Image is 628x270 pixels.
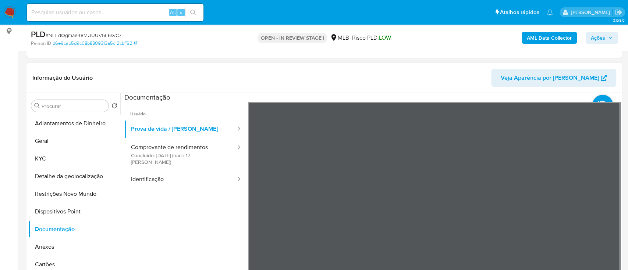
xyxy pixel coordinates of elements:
[501,69,599,87] span: Veja Aparência por [PERSON_NAME]
[586,32,618,44] button: Ações
[180,9,182,16] span: s
[27,8,203,17] input: Pesquise usuários ou casos...
[500,8,539,16] span: Atalhos rápidos
[34,103,40,109] button: Procurar
[258,33,327,43] p: OPEN - IN REVIEW STAGE I
[613,17,624,23] span: 3.158.0
[591,32,605,44] span: Ações
[491,69,616,87] button: Veja Aparência por [PERSON_NAME]
[547,9,553,15] a: Notificações
[522,32,577,44] button: AML Data Collector
[32,74,93,82] h1: Informação do Usuário
[28,168,120,185] button: Detalhe da geolocalização
[615,8,622,16] a: Sair
[42,103,106,109] input: Procurar
[330,34,349,42] div: MLB
[28,185,120,203] button: Restrições Novo Mundo
[527,32,572,44] b: AML Data Collector
[28,220,120,238] button: Documentação
[379,33,391,42] span: LOW
[53,40,137,47] a: d6e9cab5d9c08b8809313a5c12cbff62
[352,34,391,42] span: Risco PLD:
[111,103,117,111] button: Retornar ao pedido padrão
[571,9,612,16] p: carlos.guerra@mercadopago.com.br
[28,150,120,168] button: KYC
[46,32,123,39] span: # NEEdOgmae48MUUUV5F6svC7i
[28,238,120,256] button: Anexos
[28,132,120,150] button: Geral
[28,203,120,220] button: Dispositivos Point
[31,40,51,47] b: Person ID
[28,115,120,132] button: Adiantamentos de Dinheiro
[185,7,201,18] button: search-icon
[170,9,176,16] span: Alt
[31,28,46,40] b: PLD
